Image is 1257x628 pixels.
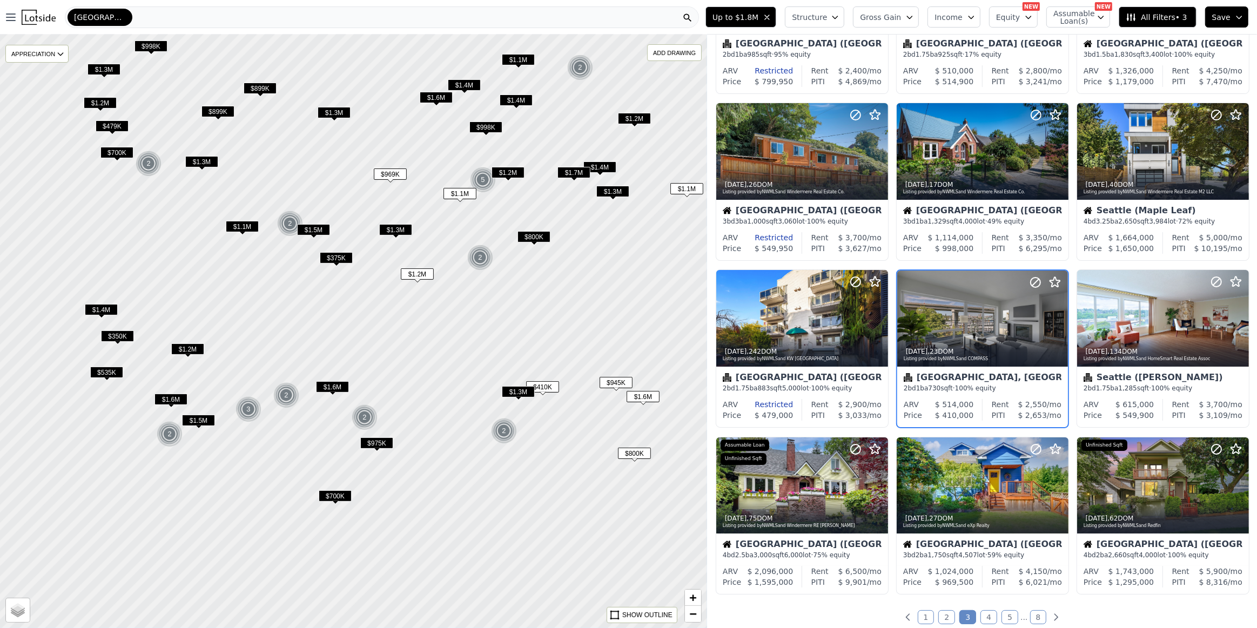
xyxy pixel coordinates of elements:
[725,515,747,522] time: 2025-09-19 00:19
[297,224,330,240] div: $1.5M
[723,180,883,189] div: , 26 DOM
[154,394,187,409] div: $1.6M
[85,304,118,320] div: $1.4M
[583,161,616,177] div: $1.4M
[721,440,769,451] div: Assumable Loan
[1084,232,1099,243] div: ARV
[825,243,882,254] div: /mo
[618,113,651,129] div: $1.2M
[838,411,867,420] span: $ 3,033
[721,453,767,465] div: Unfinished Sqft
[135,40,167,52] span: $998K
[171,343,204,355] span: $1.2M
[1084,373,1242,384] div: Seattle ([PERSON_NAME])
[244,83,277,94] span: $899K
[618,448,651,463] div: $800K
[755,244,793,253] span: $ 549,950
[792,12,826,23] span: Structure
[492,167,525,183] div: $1.2M
[618,113,651,124] span: $1.2M
[904,373,1061,384] div: [GEOGRAPHIC_DATA], [GEOGRAPHIC_DATA]
[904,384,1061,393] div: 2 bd 1 ba sqft · 100% equity
[470,167,496,193] div: 5
[502,54,535,70] div: $1.1M
[596,186,629,201] div: $1.3M
[557,167,590,183] div: $1.7M
[420,92,453,107] div: $1.6M
[723,65,738,76] div: ARV
[1172,399,1189,410] div: Rent
[705,6,776,28] button: Up to $1.8M
[1084,180,1243,189] div: , 40 DOM
[88,64,120,75] span: $1.3M
[90,367,123,378] span: $535K
[738,65,793,76] div: Restricted
[903,39,912,48] img: Condominium
[935,77,973,86] span: $ 514,900
[136,151,162,177] div: 2
[748,218,766,225] span: 1,000
[992,76,1005,87] div: PITI
[1009,399,1061,410] div: /mo
[723,540,882,551] div: [GEOGRAPHIC_DATA] ([GEOGRAPHIC_DATA])
[1019,77,1047,86] span: $ 3,241
[1212,12,1231,23] span: Save
[903,180,1063,189] div: , 17 DOM
[1084,523,1243,529] div: Listing provided by NWMLS and Redfin
[470,167,496,193] img: g1.png
[443,188,476,199] span: $1.1M
[1084,347,1243,356] div: , 134 DOM
[567,55,594,80] img: g1.png
[723,540,731,549] img: House
[838,400,867,409] span: $ 2,900
[502,386,535,397] span: $1.3M
[1115,400,1154,409] span: $ 615,000
[904,347,1063,356] div: , 23 DOM
[1081,440,1127,451] div: Unfinished Sqft
[748,51,760,58] span: 985
[244,83,277,98] div: $899K
[1084,189,1243,195] div: Listing provided by NWMLS and Windermere Real Estate M2 LLC
[723,384,882,393] div: 2 bd 1.75 ba sqft lot · 100% equity
[319,490,352,502] span: $700K
[136,151,162,177] img: g1.png
[1005,243,1062,254] div: /mo
[1084,399,1099,410] div: ARV
[135,40,167,56] div: $998K
[467,245,494,271] img: g1.png
[1108,233,1154,242] span: $ 1,664,000
[90,367,123,382] div: $535K
[500,94,533,110] div: $1.4M
[318,107,351,123] div: $1.3M
[491,418,517,444] div: 2
[723,514,883,523] div: , 75 DOM
[1199,233,1228,242] span: $ 5,000
[723,373,882,384] div: [GEOGRAPHIC_DATA] ([GEOGRAPHIC_DATA])
[1186,76,1242,87] div: /mo
[935,244,973,253] span: $ 998,000
[992,399,1009,410] div: Rent
[904,356,1063,362] div: Listing provided by NWMLS and COMPASS
[903,50,1062,59] div: 2 bd 1.75 ba sqft · 17% equity
[935,411,973,420] span: $ 410,000
[101,330,134,346] div: $350K
[1108,66,1154,75] span: $ 1,326,000
[443,188,476,204] div: $1.1M
[318,107,351,118] span: $1.3M
[996,12,1020,23] span: Equity
[96,120,129,132] span: $479K
[903,189,1063,195] div: Listing provided by NWMLS and Windermere Real Estate Co.
[1018,400,1047,409] span: $ 2,550
[1172,65,1189,76] div: Rent
[277,211,304,237] img: g1.png
[1084,243,1102,254] div: Price
[811,76,825,87] div: PITI
[992,232,1009,243] div: Rent
[316,381,349,393] span: $1.6M
[929,384,941,392] span: 730
[811,399,829,410] div: Rent
[1172,410,1186,421] div: PITI
[903,206,912,215] img: House
[1084,76,1102,87] div: Price
[723,217,882,226] div: 3 bd 3 ba sqft lot · 100% equity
